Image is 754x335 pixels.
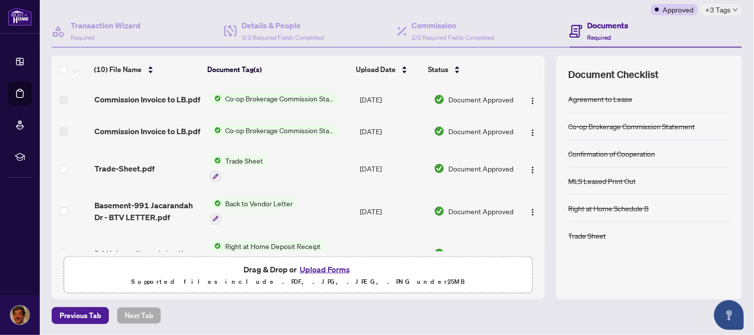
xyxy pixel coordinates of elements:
[587,34,611,41] span: Required
[706,4,731,15] span: +3 Tags
[94,93,200,105] span: Commission Invoice to LB.pdf
[412,19,495,31] h4: Commission
[525,91,541,107] button: Logo
[356,84,430,115] td: [DATE]
[449,126,514,137] span: Document Approved
[428,64,448,75] span: Status
[221,198,297,209] span: Back to Vendor Letter
[71,34,94,41] span: Required
[569,230,606,241] div: Trade Sheet
[356,233,430,275] td: [DATE]
[210,155,221,166] img: Status Icon
[203,56,352,84] th: Document Tag(s)
[210,125,221,136] img: Status Icon
[529,129,537,137] img: Logo
[356,190,430,233] td: [DATE]
[94,64,142,75] span: (10) File Name
[663,4,694,15] span: Approved
[221,155,267,166] span: Trade Sheet
[8,7,32,26] img: logo
[525,246,541,261] button: Logo
[449,94,514,105] span: Document Approved
[434,248,445,259] img: Document Status
[714,300,744,330] button: Open asap
[525,123,541,139] button: Logo
[356,64,396,75] span: Upload Date
[221,93,339,104] span: Co-op Brokerage Commission Statement
[569,148,656,159] div: Confirmation of Cooperation
[569,203,649,214] div: Right at Home Schedule B
[94,163,155,174] span: Trade-Sheet.pdf
[569,175,636,186] div: MLS Leased Print Out
[94,248,183,259] span: RAH deposit receipt.pdf
[64,257,532,294] span: Drag & Drop orUpload FormsSupported files include .PDF, .JPG, .JPEG, .PNG under25MB
[90,56,203,84] th: (10) File Name
[434,94,445,105] img: Document Status
[449,206,514,217] span: Document Approved
[412,34,495,41] span: 2/2 Required Fields Completed
[117,307,161,324] button: Next Tab
[70,276,526,288] p: Supported files include .PDF, .JPG, .JPEG, .PNG under 25 MB
[210,198,297,225] button: Status IconBack to Vendor Letter
[297,263,353,276] button: Upload Forms
[210,93,339,104] button: Status IconCo-op Brokerage Commission Statement
[221,125,339,136] span: Co-op Brokerage Commission Statement
[525,203,541,219] button: Logo
[525,161,541,176] button: Logo
[587,19,629,31] h4: Documents
[71,19,141,31] h4: Transaction Wizard
[94,199,202,223] span: Basement-991 Jacarandah Dr - BTV LETTER.pdf
[424,56,511,84] th: Status
[10,306,29,325] img: Profile Icon
[449,248,514,259] span: Document Approved
[529,166,537,174] img: Logo
[569,93,633,104] div: Agreement to Lease
[356,115,430,147] td: [DATE]
[221,241,325,251] span: Right at Home Deposit Receipt
[210,198,221,209] img: Status Icon
[529,97,537,105] img: Logo
[449,163,514,174] span: Document Approved
[210,241,325,267] button: Status IconRight at Home Deposit Receipt
[210,155,267,182] button: Status IconTrade Sheet
[210,241,221,251] img: Status Icon
[242,34,324,41] span: 3/3 Required Fields Completed
[529,251,537,259] img: Logo
[434,206,445,217] img: Document Status
[569,68,659,82] span: Document Checklist
[242,19,324,31] h4: Details & People
[356,147,430,190] td: [DATE]
[52,307,109,324] button: Previous Tab
[60,308,101,324] span: Previous Tab
[434,163,445,174] img: Document Status
[244,263,353,276] span: Drag & Drop or
[569,121,695,132] div: Co-op Brokerage Commission Statement
[210,93,221,104] img: Status Icon
[529,208,537,216] img: Logo
[210,125,339,136] button: Status IconCo-op Brokerage Commission Statement
[94,125,200,137] span: Commission Invoice to LB.pdf
[434,126,445,137] img: Document Status
[352,56,424,84] th: Upload Date
[733,7,738,12] span: down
